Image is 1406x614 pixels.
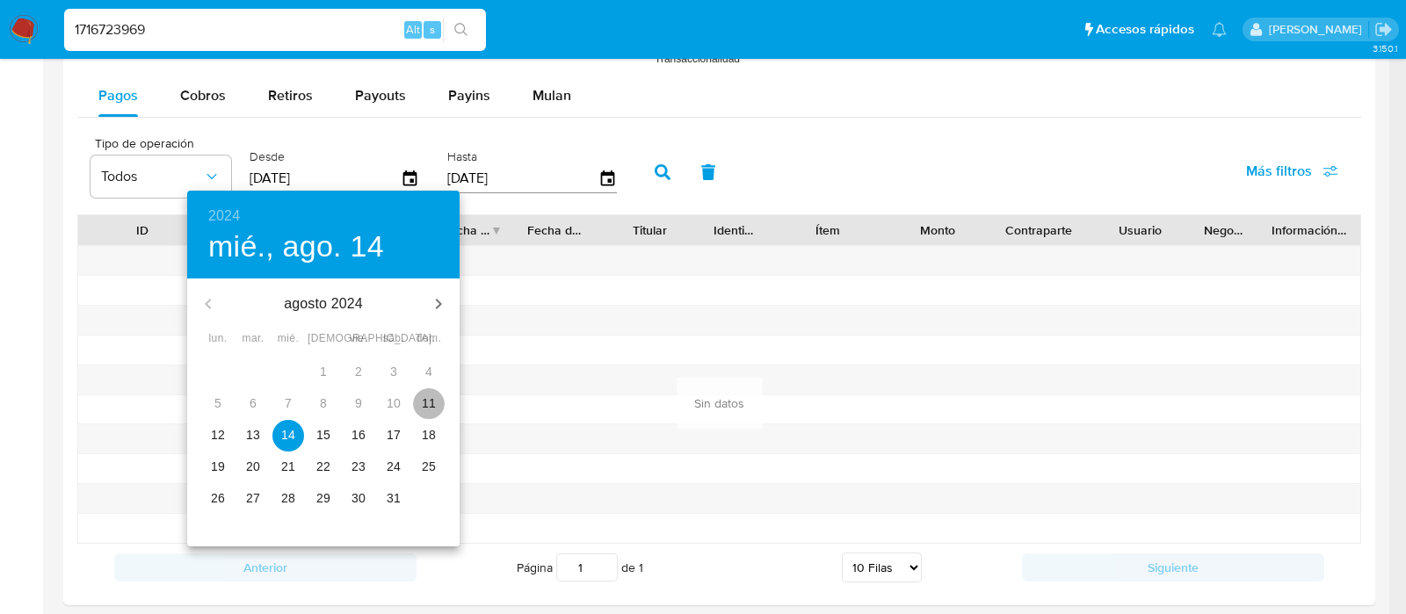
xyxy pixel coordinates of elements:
[308,483,339,515] button: 29
[387,489,401,507] p: 31
[308,420,339,451] button: 15
[413,388,445,420] button: 11
[343,330,374,348] span: vie.
[208,204,240,228] button: 2024
[343,420,374,451] button: 16
[422,394,436,412] p: 11
[422,458,436,475] p: 25
[237,451,269,483] button: 20
[211,458,225,475] p: 19
[246,426,260,444] p: 13
[202,420,234,451] button: 12
[211,489,225,507] p: 26
[208,228,384,265] button: mié., ago. 14
[202,451,234,483] button: 19
[316,458,330,475] p: 22
[387,458,401,475] p: 24
[246,458,260,475] p: 20
[343,451,374,483] button: 23
[413,451,445,483] button: 25
[351,426,366,444] p: 16
[281,458,295,475] p: 21
[202,330,234,348] span: lun.
[378,330,409,348] span: sáb.
[202,483,234,515] button: 26
[272,483,304,515] button: 28
[413,330,445,348] span: dom.
[351,458,366,475] p: 23
[272,330,304,348] span: mié.
[422,426,436,444] p: 18
[237,330,269,348] span: mar.
[281,426,295,444] p: 14
[246,489,260,507] p: 27
[237,483,269,515] button: 27
[272,451,304,483] button: 21
[413,420,445,451] button: 18
[281,489,295,507] p: 28
[343,483,374,515] button: 30
[237,420,269,451] button: 13
[351,489,366,507] p: 30
[378,451,409,483] button: 24
[378,420,409,451] button: 17
[316,426,330,444] p: 15
[272,420,304,451] button: 14
[308,330,339,348] span: [DEMOGRAPHIC_DATA].
[316,489,330,507] p: 29
[378,483,409,515] button: 31
[211,426,225,444] p: 12
[387,426,401,444] p: 17
[308,451,339,483] button: 22
[229,293,417,314] p: agosto 2024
